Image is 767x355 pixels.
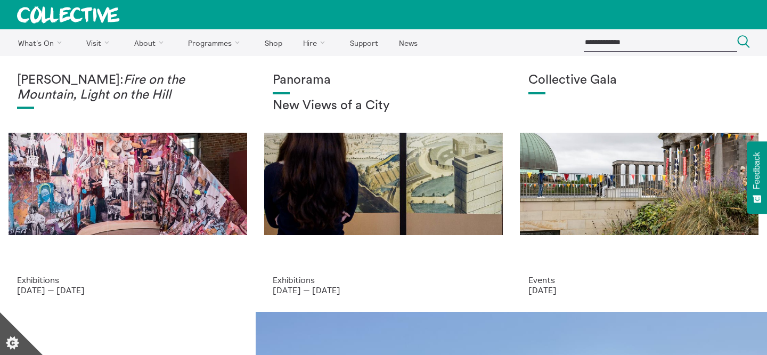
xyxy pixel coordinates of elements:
a: Programmes [179,29,254,56]
p: [DATE] [528,285,750,295]
a: News [389,29,427,56]
a: Support [340,29,387,56]
p: Exhibitions [273,275,494,285]
a: Hire [294,29,339,56]
span: Feedback [752,152,762,189]
a: What's On [9,29,75,56]
p: Exhibitions [17,275,239,285]
p: [DATE] — [DATE] [17,285,239,295]
h2: New Views of a City [273,99,494,114]
a: Visit [77,29,123,56]
p: Events [528,275,750,285]
a: About [125,29,177,56]
a: Shop [255,29,291,56]
a: Collective Gala 2023. Image credit Sally Jubb. Collective Gala Events [DATE] [511,56,767,312]
button: Feedback - Show survey [747,141,767,214]
h1: Panorama [273,73,494,88]
h1: Collective Gala [528,73,750,88]
h1: [PERSON_NAME]: [17,73,239,102]
em: Fire on the Mountain, Light on the Hill [17,74,185,101]
a: Collective Panorama June 2025 small file 8 Panorama New Views of a City Exhibitions [DATE] — [DATE] [256,56,511,312]
p: [DATE] — [DATE] [273,285,494,295]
